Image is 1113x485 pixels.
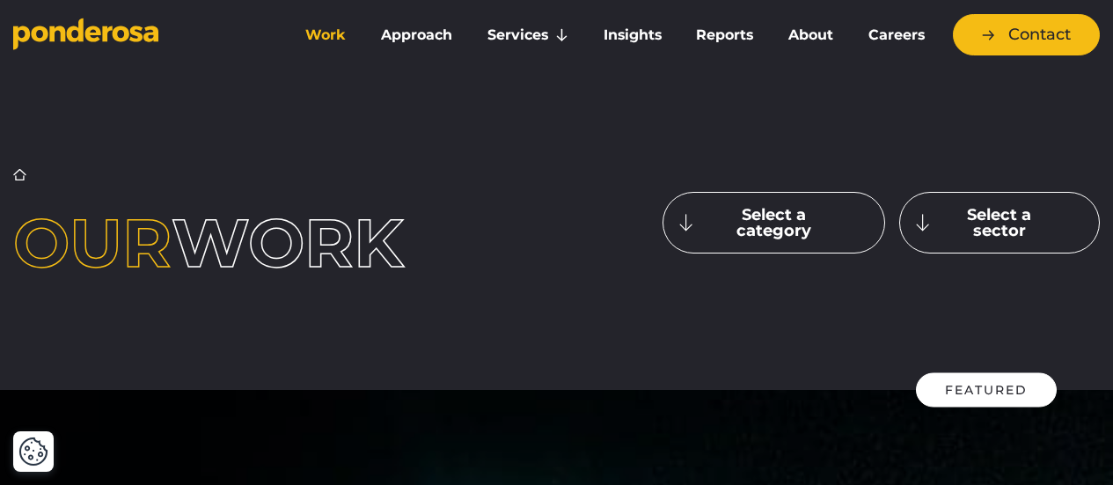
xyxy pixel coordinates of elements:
[589,17,676,54] a: Insights
[18,437,48,467] img: Revisit consent button
[899,192,1100,254] button: Select a sector
[916,372,1057,407] div: Featured
[683,17,768,54] a: Reports
[291,17,360,54] a: Work
[663,192,885,254] button: Select a category
[13,202,172,283] span: Our
[13,168,26,181] a: Home
[13,209,450,276] h1: work
[18,437,48,467] button: Cookie Settings
[854,17,939,54] a: Careers
[953,14,1100,55] a: Contact
[13,18,265,53] a: Go to homepage
[367,17,466,54] a: Approach
[774,17,847,54] a: About
[473,17,582,54] a: Services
